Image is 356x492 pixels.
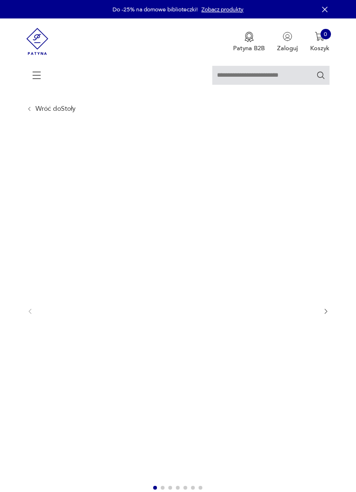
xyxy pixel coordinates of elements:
[244,32,254,42] img: Ikona medalu
[321,29,331,39] div: 0
[310,44,330,53] p: Koszyk
[113,6,198,13] p: Do -25% na domowe biblioteczki!
[310,32,330,53] button: 0Koszyk
[277,44,298,53] p: Zaloguj
[315,32,324,41] img: Ikona koszyka
[233,32,265,53] a: Ikona medaluPatyna B2B
[316,71,325,80] button: Szukaj
[233,44,265,53] p: Patyna B2B
[233,32,265,53] button: Patyna B2B
[201,6,243,13] a: Zobacz produkty
[277,32,298,53] button: Zaloguj
[35,105,76,113] a: Wróć doStoły
[283,32,292,41] img: Ikonka użytkownika
[26,18,48,64] img: Patyna - sklep z meblami i dekoracjami vintage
